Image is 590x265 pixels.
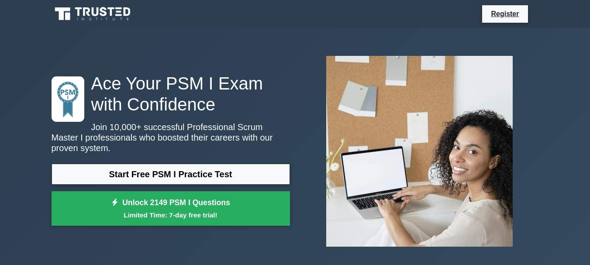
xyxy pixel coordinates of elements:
[52,73,290,115] h1: Ace Your PSM I Exam with Confidence
[52,164,290,185] a: Start Free PSM I Practice Test
[62,210,279,220] small: Limited Time: 7-day free trial!
[52,122,290,153] p: Join 10,000+ successful Professional Scrum Master I professionals who boosted their careers with ...
[52,191,290,226] a: Unlock 2149 PSM I QuestionsLimited Time: 7-day free trial!
[486,8,524,19] a: Register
